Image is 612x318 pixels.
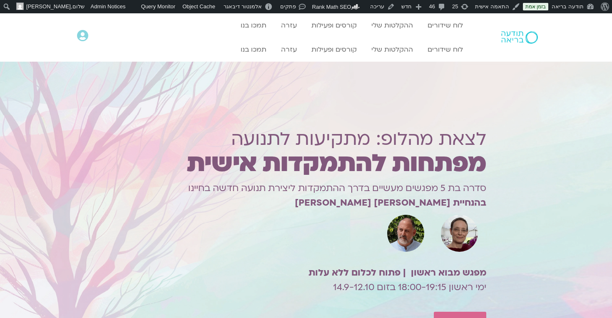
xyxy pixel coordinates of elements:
img: תודעה בריאה [501,31,538,44]
a: תמכו בנו [236,42,271,57]
a: ההקלטות שלי [367,42,417,57]
b: בהנחיית [PERSON_NAME] [PERSON_NAME] [295,196,486,209]
p: ימי ראשון 18:00-19:15 בזום 14.9-12.10 [126,280,486,295]
a: לוח שידורים [423,17,467,33]
a: קורסים ופעילות [307,17,361,33]
a: עזרה [277,17,301,33]
a: לוח שידורים [423,42,467,57]
h1: מפתחות להתמקדות אישית [126,154,486,173]
a: קורסים ופעילות [307,42,361,57]
a: ההקלטות שלי [367,17,417,33]
span: Rank Math SEO [312,4,351,10]
a: תמכו בנו [236,17,271,33]
h1: לצאת מהלופ: מתקיעות לתנועה [126,129,486,149]
b: מפגש מבוא ראשון | פתוח לכלום ללא עלות [308,266,486,279]
a: בזמן אמת [523,3,548,10]
p: סדרה בת 5 מפגשים מעשיים בדרך ההתמקדות ליצירת תנועה חדשה בחיינו [126,181,486,196]
a: עזרה [277,42,301,57]
span: [PERSON_NAME] [26,3,71,10]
